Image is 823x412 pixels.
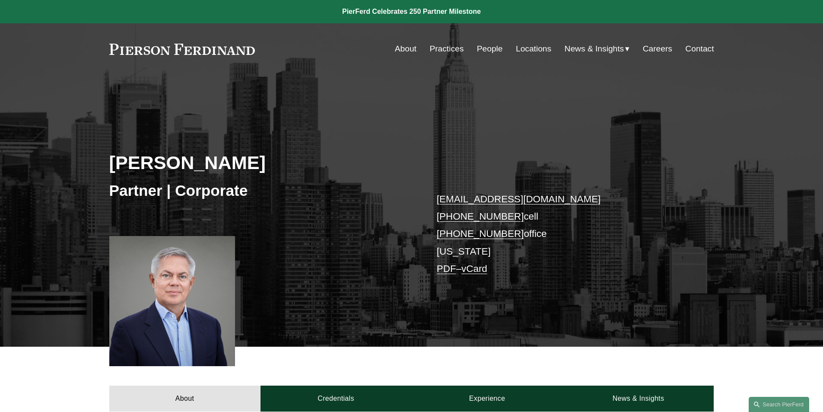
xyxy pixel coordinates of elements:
[516,41,551,57] a: Locations
[565,41,630,57] a: folder dropdown
[562,386,714,412] a: News & Insights
[437,228,524,239] a: [PHONE_NUMBER]
[461,263,487,274] a: vCard
[437,194,601,204] a: [EMAIL_ADDRESS][DOMAIN_NAME]
[437,211,524,222] a: [PHONE_NUMBER]
[429,41,464,57] a: Practices
[477,41,503,57] a: People
[109,386,261,412] a: About
[109,151,412,174] h2: [PERSON_NAME]
[643,41,672,57] a: Careers
[109,181,412,200] h3: Partner | Corporate
[685,41,714,57] a: Contact
[565,42,624,57] span: News & Insights
[261,386,412,412] a: Credentials
[437,191,689,278] p: cell office [US_STATE] –
[749,397,809,412] a: Search this site
[395,41,416,57] a: About
[412,386,563,412] a: Experience
[437,263,456,274] a: PDF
